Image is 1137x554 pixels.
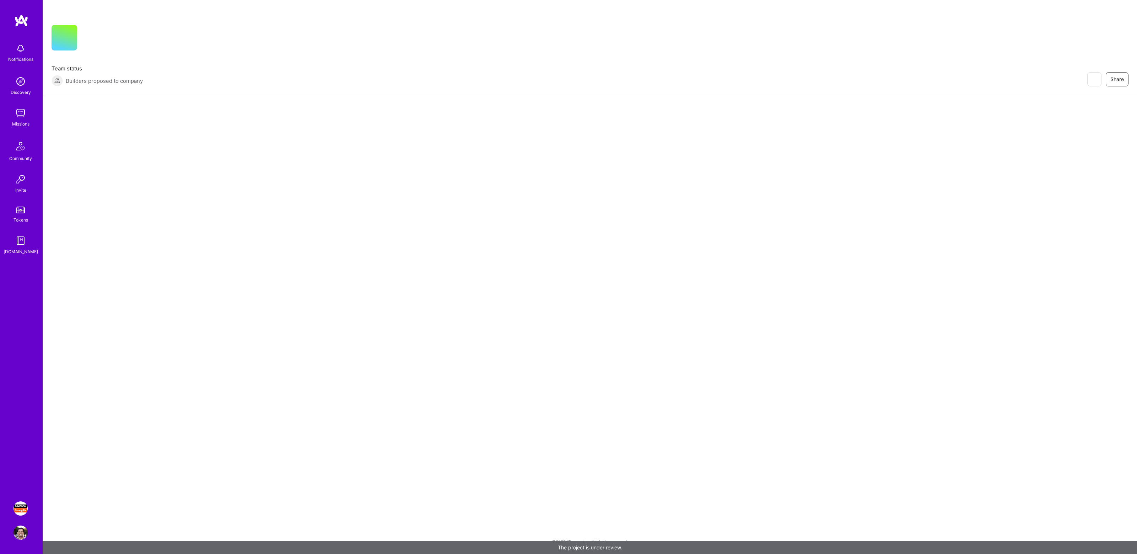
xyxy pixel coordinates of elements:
img: User Avatar [14,526,28,540]
div: The project is under review. [43,541,1137,554]
div: Missions [12,120,29,128]
img: guide book [14,234,28,248]
a: Simpson Strong-Tie: Product Manager [12,501,29,516]
img: Builders proposed to company [52,75,63,86]
img: Community [12,138,29,155]
div: Notifications [8,55,33,63]
div: Community [9,155,32,162]
i: icon EyeClosed [1091,76,1097,82]
div: Tokens [14,216,28,224]
span: Builders proposed to company [66,77,143,85]
span: Team status [52,65,143,72]
img: Simpson Strong-Tie: Product Manager [14,501,28,516]
img: tokens [16,207,25,213]
img: logo [14,14,28,27]
a: User Avatar [12,526,29,540]
img: Invite [14,172,28,186]
i: icon CompanyGray [86,36,91,42]
div: [DOMAIN_NAME] [4,248,38,255]
div: Invite [15,186,26,194]
img: discovery [14,74,28,89]
button: Share [1106,72,1128,86]
img: bell [14,41,28,55]
img: teamwork [14,106,28,120]
span: Share [1110,76,1124,83]
div: Discovery [11,89,31,96]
